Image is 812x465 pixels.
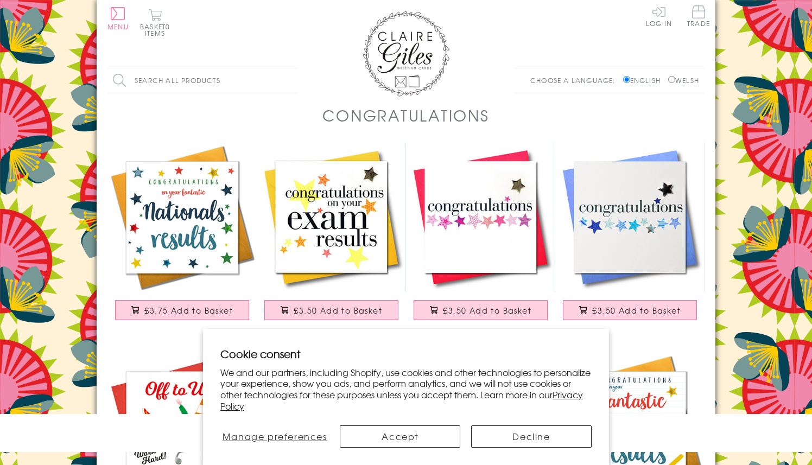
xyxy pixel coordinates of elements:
span: Menu [107,22,129,31]
input: English [623,76,630,83]
button: £3.50 Add to Basket [414,300,548,320]
label: Welsh [668,75,699,85]
input: Welsh [668,76,675,83]
a: Congratulations Card, Blue Stars, Embellished with a padded star £3.50 Add to Basket [555,143,705,331]
button: Basket0 items [140,9,170,36]
span: Manage preferences [223,430,327,443]
button: Decline [471,425,592,448]
span: Trade [687,5,710,27]
label: English [623,75,666,85]
a: Congratulations National Exam Results Card, Star, Embellished with pompoms £3.75 Add to Basket [107,143,257,331]
a: Privacy Policy [220,388,583,412]
button: £3.75 Add to Basket [115,300,250,320]
span: 0 items [145,22,170,38]
h2: Cookie consent [220,346,592,361]
a: Congratulations Card, exam results, Embellished with a padded star £3.50 Add to Basket [257,143,406,331]
span: £3.75 Add to Basket [144,305,233,316]
img: Congratulations Card, Pink Stars, Embellished with a padded star [406,143,555,292]
button: £3.50 Add to Basket [264,300,399,320]
img: Congratulations National Exam Results Card, Star, Embellished with pompoms [107,143,257,292]
span: £3.50 Add to Basket [294,305,382,316]
img: Claire Giles Greetings Cards [363,11,449,97]
button: Menu [107,7,129,30]
button: Accept [340,425,460,448]
span: £3.50 Add to Basket [592,305,681,316]
img: Congratulations Card, Blue Stars, Embellished with a padded star [555,143,705,292]
p: Choose a language: [530,75,621,85]
a: Congratulations Card, Pink Stars, Embellished with a padded star £3.50 Add to Basket [406,143,555,331]
input: Search all products [107,68,297,93]
button: Manage preferences [220,425,329,448]
img: Congratulations Card, exam results, Embellished with a padded star [257,143,406,292]
h1: Congratulations [322,104,489,126]
a: Log In [646,5,672,27]
p: We and our partners, including Shopify, use cookies and other technologies to personalize your ex... [220,367,592,412]
a: Trade [687,5,710,29]
input: Search [287,68,297,93]
span: £3.50 Add to Basket [443,305,531,316]
button: £3.50 Add to Basket [563,300,697,320]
